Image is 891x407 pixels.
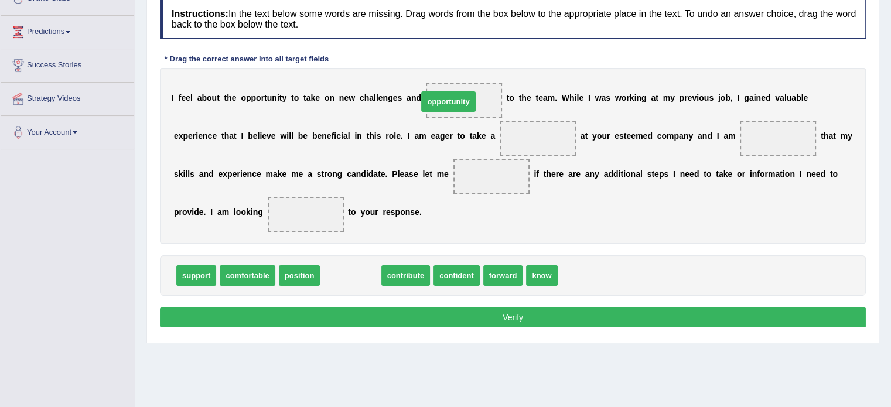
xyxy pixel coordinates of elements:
[389,131,394,141] b: o
[841,131,848,141] b: m
[312,131,318,141] b: b
[251,93,256,102] b: p
[394,131,396,141] b: l
[626,131,631,141] b: e
[298,131,303,141] b: b
[324,169,327,179] b: r
[460,131,465,141] b: o
[674,131,679,141] b: p
[383,93,388,102] b: n
[535,93,538,102] b: t
[437,169,444,179] b: m
[174,131,179,141] b: e
[260,131,262,141] b: i
[801,93,804,102] b: l
[608,169,613,179] b: d
[534,169,536,179] b: i
[615,93,622,102] b: w
[376,93,378,102] b: l
[641,93,647,102] b: g
[279,93,282,102] b: t
[337,169,343,179] b: g
[848,131,852,141] b: y
[527,93,531,102] b: e
[246,93,251,102] b: p
[647,131,653,141] b: d
[224,93,227,102] b: t
[651,169,654,179] b: t
[401,131,403,141] b: .
[218,169,223,179] b: e
[172,93,174,102] b: I
[509,93,514,102] b: o
[548,93,555,102] b: m
[426,83,502,118] span: Drop target
[521,93,527,102] b: h
[357,131,362,141] b: n
[519,93,522,102] b: t
[212,131,217,141] b: e
[737,93,739,102] b: I
[160,307,866,327] button: Verify
[221,131,224,141] b: t
[620,169,623,179] b: t
[223,169,227,179] b: x
[585,131,588,141] b: t
[640,169,643,179] b: l
[247,169,252,179] b: n
[821,131,824,141] b: t
[233,169,237,179] b: e
[707,131,712,141] b: d
[174,169,179,179] b: s
[261,93,264,102] b: r
[348,131,350,141] b: l
[373,169,378,179] b: a
[679,131,684,141] b: a
[422,169,425,179] b: l
[347,169,351,179] b: c
[181,93,186,102] b: e
[179,131,183,141] b: x
[634,93,637,102] b: i
[262,131,267,141] b: e
[429,169,432,179] b: t
[576,93,579,102] b: l
[273,169,278,179] b: a
[306,93,311,102] b: a
[784,93,787,102] b: l
[575,93,577,102] b: i
[327,131,332,141] b: e
[336,131,341,141] b: c
[1,49,134,78] a: Success Stories
[444,169,449,179] b: e
[224,131,230,141] b: h
[1,83,134,112] a: Strategy Videos
[630,93,634,102] b: k
[332,131,334,141] b: f
[576,169,581,179] b: e
[381,169,385,179] b: e
[308,169,312,179] b: a
[419,131,426,141] b: m
[538,93,543,102] b: e
[828,131,833,141] b: a
[241,93,246,102] b: o
[702,131,708,141] b: n
[458,131,460,141] b: t
[740,121,816,156] span: Drop target
[477,131,482,141] b: k
[407,93,411,102] b: a
[453,159,530,194] span: Drop target
[179,93,182,102] b: f
[624,131,627,141] b: t
[718,93,721,102] b: j
[654,169,659,179] b: e
[1,116,134,145] a: Your Account
[791,93,796,102] b: a
[271,131,276,141] b: e
[325,93,330,102] b: o
[241,131,243,141] b: I
[409,169,414,179] b: s
[172,9,228,19] b: Instructions:
[282,93,286,102] b: y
